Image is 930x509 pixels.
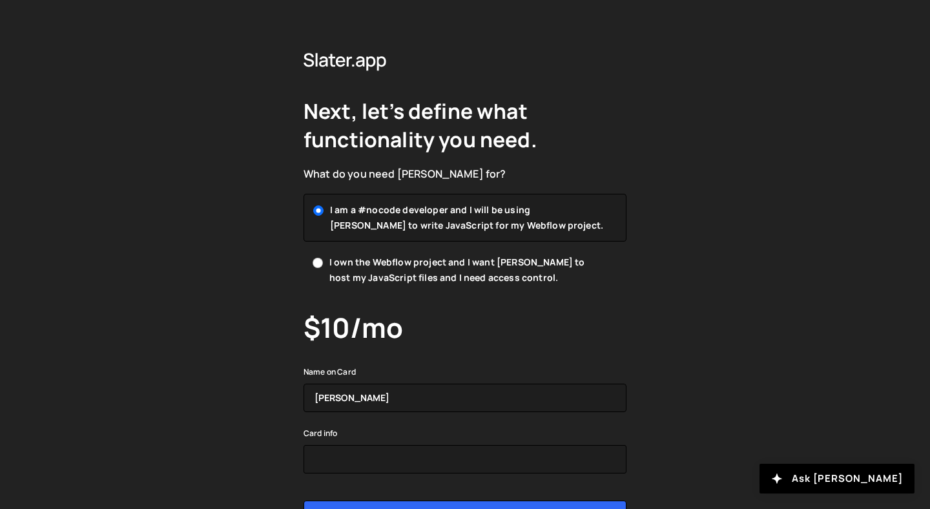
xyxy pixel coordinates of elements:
h2: Next, let’s define what functionality you need. [304,97,626,154]
iframe: Secure payment input frame [314,446,616,474]
span: I am a #nocode developer and I will be using [PERSON_NAME] to write JavaScript for my Webflow pro... [330,202,605,233]
div: What do you need [PERSON_NAME] for? [304,167,626,181]
button: Ask [PERSON_NAME] [759,464,914,493]
input: Kelly Slater [304,384,626,412]
input: I am a #nocode developer and I will be using [PERSON_NAME] to write JavaScript for my Webflow pro... [313,205,324,216]
label: Card info [304,427,337,440]
label: Name on Card [304,366,356,379]
h3: $10/mo [304,311,626,344]
span: I own the Webflow project and I want [PERSON_NAME] to host my JavaScript files and I need access ... [329,254,606,286]
input: I own the Webflow project and I want [PERSON_NAME] to host my JavaScript files and I need access ... [313,258,323,268]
